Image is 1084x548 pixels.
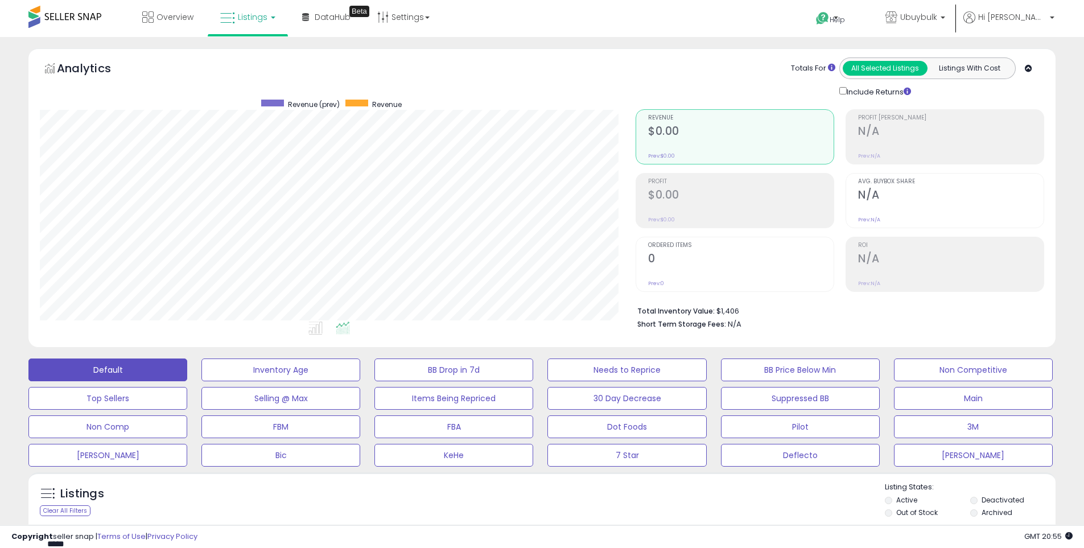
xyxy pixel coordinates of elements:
button: Bic [201,444,360,467]
li: $1,406 [637,303,1036,317]
span: Revenue [372,100,402,109]
small: Prev: $0.00 [648,216,675,223]
button: Deflecto [721,444,880,467]
strong: Copyright [11,531,53,542]
small: Prev: $0.00 [648,153,675,159]
span: Profit [PERSON_NAME] [858,115,1044,121]
span: Revenue [648,115,834,121]
b: Short Term Storage Fees: [637,319,726,329]
span: Help [830,15,845,24]
div: Tooltip anchor [349,6,369,17]
p: Listing States: [885,482,1056,493]
h5: Analytics [57,60,133,79]
label: Out of Stock [896,508,938,517]
a: Privacy Policy [147,531,197,542]
a: Help [807,3,867,37]
button: FBA [374,415,533,438]
span: N/A [728,319,741,329]
button: Needs to Reprice [547,359,706,381]
button: Pilot [721,415,880,438]
h2: N/A [858,252,1044,267]
small: Prev: N/A [858,280,880,287]
button: BB Price Below Min [721,359,880,381]
a: Hi [PERSON_NAME] [963,11,1054,37]
h2: N/A [858,188,1044,204]
label: Archived [982,508,1012,517]
button: KeHe [374,444,533,467]
div: seller snap | | [11,531,197,542]
button: Non Comp [28,415,187,438]
button: FBM [201,415,360,438]
button: 3M [894,415,1053,438]
h2: N/A [858,125,1044,140]
small: Prev: 0 [648,280,664,287]
button: All Selected Listings [843,61,928,76]
button: [PERSON_NAME] [894,444,1053,467]
div: Clear All Filters [40,505,90,516]
span: Overview [156,11,193,23]
i: Get Help [815,11,830,26]
button: BB Drop in 7d [374,359,533,381]
button: Items Being Repriced [374,387,533,410]
span: Ubuybulk [900,11,937,23]
div: Include Returns [831,85,925,98]
button: Main [894,387,1053,410]
span: DataHub [315,11,351,23]
span: Profit [648,179,834,185]
button: 30 Day Decrease [547,387,706,410]
h5: Listings [60,486,104,502]
span: Ordered Items [648,242,834,249]
span: Listings [238,11,267,23]
h2: $0.00 [648,188,834,204]
button: 7 Star [547,444,706,467]
span: Revenue (prev) [288,100,340,109]
span: Hi [PERSON_NAME] [978,11,1046,23]
span: Avg. Buybox Share [858,179,1044,185]
a: Terms of Use [97,531,146,542]
button: Top Sellers [28,387,187,410]
button: Suppressed BB [721,387,880,410]
button: Default [28,359,187,381]
button: Inventory Age [201,359,360,381]
h2: 0 [648,252,834,267]
button: Non Competitive [894,359,1053,381]
label: Active [896,495,917,505]
h2: $0.00 [648,125,834,140]
small: Prev: N/A [858,216,880,223]
button: Dot Foods [547,415,706,438]
small: Prev: N/A [858,153,880,159]
button: [PERSON_NAME] [28,444,187,467]
button: Selling @ Max [201,387,360,410]
b: Total Inventory Value: [637,306,715,316]
span: ROI [858,242,1044,249]
span: 2025-09-11 20:55 GMT [1024,531,1073,542]
div: Totals For [791,63,835,74]
button: Listings With Cost [927,61,1012,76]
label: Deactivated [982,495,1024,505]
